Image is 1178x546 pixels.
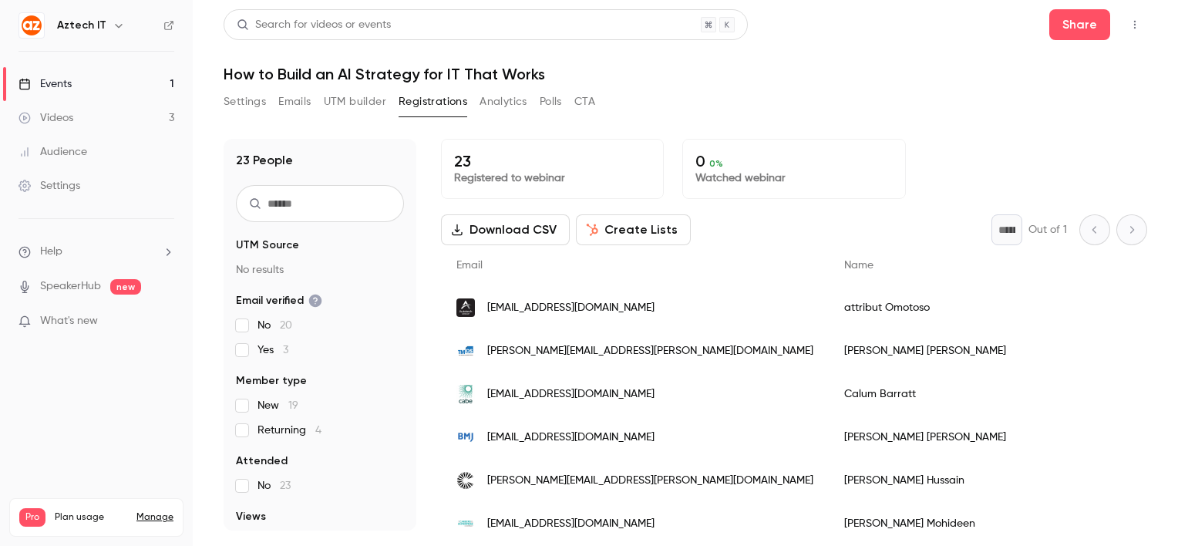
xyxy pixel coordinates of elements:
button: Registrations [399,89,467,114]
span: Name [844,260,873,271]
span: [PERSON_NAME][EMAIL_ADDRESS][PERSON_NAME][DOMAIN_NAME] [487,473,813,489]
span: Views [236,509,266,524]
p: 0 [695,152,892,170]
button: Analytics [480,89,527,114]
span: [EMAIL_ADDRESS][DOMAIN_NAME] [487,300,655,316]
button: Create Lists [576,214,691,245]
img: theconexusgroup.com [456,471,475,490]
button: Share [1049,9,1110,40]
span: new [110,279,141,295]
button: UTM builder [324,89,386,114]
button: Download CSV [441,214,570,245]
span: Yes [257,342,288,358]
span: 19 [288,400,298,411]
img: cbuilde.com [456,385,475,403]
button: Emails [278,89,311,114]
span: 3 [283,345,288,356]
span: [EMAIL_ADDRESS][DOMAIN_NAME] [487,386,655,403]
p: Watched webinar [695,170,892,186]
p: Registered to webinar [454,170,651,186]
div: Audience [19,144,87,160]
span: Email [456,260,483,271]
span: [PERSON_NAME][EMAIL_ADDRESS][PERSON_NAME][DOMAIN_NAME] [487,343,813,359]
p: 23 [454,152,651,170]
a: SpeakerHub [40,278,101,295]
div: Events [19,76,72,92]
span: UTM Source [236,238,299,253]
span: What's new [40,313,98,329]
button: Settings [224,89,266,114]
span: [EMAIL_ADDRESS][DOMAIN_NAME] [487,516,655,532]
a: Manage [136,511,173,524]
span: 20 [280,320,292,331]
span: 0 % [709,158,723,169]
p: Out of 1 [1028,222,1067,238]
p: No results [236,262,404,278]
span: Email verified [236,293,322,308]
span: No [257,478,291,494]
img: tmdocumentsolutions.com [456,342,475,360]
span: 23 [280,480,291,491]
img: careersandenterprise.co.uk [456,514,475,533]
img: autotechgroup.co.uk [456,298,475,317]
span: Returning [257,423,321,438]
span: Pro [19,508,45,527]
span: No [257,318,292,333]
iframe: Noticeable Trigger [156,315,174,329]
img: Aztech IT [19,13,44,38]
span: Help [40,244,62,260]
li: help-dropdown-opener [19,244,174,260]
h1: 23 People [236,151,293,170]
div: Search for videos or events [237,17,391,33]
span: New [257,398,298,413]
span: [EMAIL_ADDRESS][DOMAIN_NAME] [487,430,655,446]
span: Plan usage [55,511,127,524]
h6: Aztech IT [57,18,106,33]
img: bmj.com [456,428,475,447]
span: Member type [236,373,307,389]
button: Polls [540,89,562,114]
button: CTA [574,89,595,114]
div: Videos [19,110,73,126]
span: 4 [315,425,321,436]
h1: How to Build an AI Strategy for IT That Works [224,65,1147,83]
span: Attended [236,453,288,469]
div: Settings [19,178,80,194]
